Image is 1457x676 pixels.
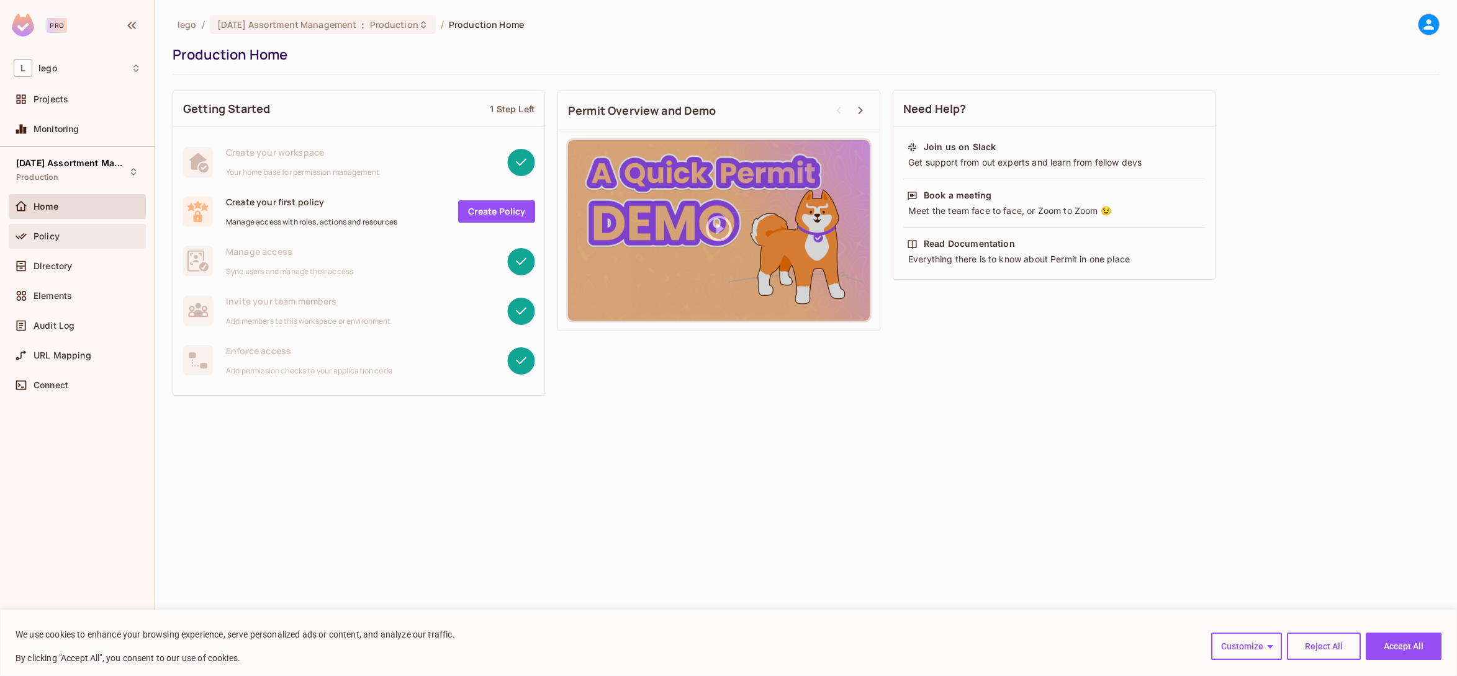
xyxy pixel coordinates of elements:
span: Getting Started [183,101,270,117]
li: / [441,19,444,30]
span: Invite your team members [226,295,391,307]
div: Read Documentation [924,238,1015,250]
button: Reject All [1287,633,1361,660]
span: [DATE] Assortment Management [217,19,357,30]
span: Manage access with roles, actions and resources [226,217,397,227]
span: Sync users and manage their access [226,267,353,277]
span: Policy [34,231,60,241]
span: Manage access [226,246,353,257]
span: Projects [34,94,68,104]
span: L [14,59,32,77]
span: the active workspace [178,19,197,30]
span: Directory [34,261,72,271]
div: Production Home [173,45,1433,64]
span: Permit Overview and Demo [568,103,716,118]
button: Accept All [1366,633,1441,660]
span: Elements [34,291,72,301]
span: Enforce access [226,345,392,357]
div: 1 Step Left [490,103,535,115]
img: SReyMgAAAABJRU5ErkJggg== [12,14,34,37]
p: We use cookies to enhance your browsing experience, serve personalized ads or content, and analyz... [16,627,455,642]
div: Get support from out experts and learn from fellow devs [907,156,1201,169]
span: URL Mapping [34,350,91,360]
span: Monitoring [34,124,79,134]
div: Pro [47,18,67,33]
div: Join us on Slack [924,141,996,153]
span: Add members to this workspace or environment [226,316,391,326]
span: Add permission checks to your application code [226,366,392,376]
li: / [202,19,205,30]
div: Meet the team face to face, or Zoom to Zoom 😉 [907,205,1201,217]
span: Connect [34,380,68,390]
p: By clicking "Accept All", you consent to our use of cookies. [16,651,455,665]
div: Book a meeting [924,189,991,202]
span: Create your first policy [226,196,397,208]
span: Workspace: lego [38,63,57,73]
div: Everything there is to know about Permit in one place [907,253,1201,265]
span: Home [34,202,59,211]
span: : [361,20,365,30]
a: Create Policy [458,200,535,223]
span: Production [370,19,418,30]
span: [DATE] Assortment Management [16,158,128,168]
span: Production [16,172,59,182]
button: Customize [1211,633,1282,660]
span: Production Home [449,19,524,30]
span: Create your workspace [226,146,379,158]
span: Audit Log [34,321,74,331]
span: Your home base for permission management [226,167,379,177]
span: Need Help? [903,101,967,117]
